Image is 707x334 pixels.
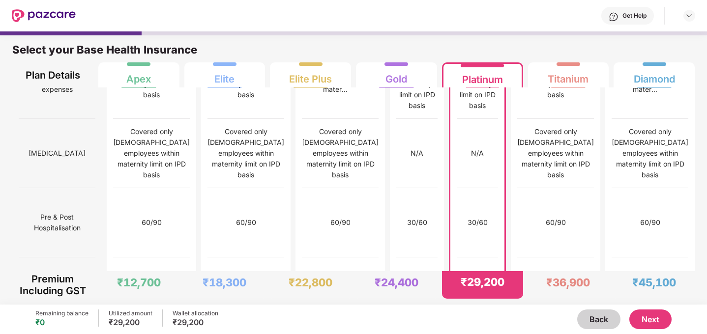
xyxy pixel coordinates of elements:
div: Titanium [548,65,589,85]
div: ₹29,200 [461,275,504,289]
div: Plan Details [19,62,87,87]
div: ₹36,900 [546,276,590,289]
div: 60/90 [236,217,256,228]
div: Covered only [DEMOGRAPHIC_DATA] employees within maternity limit on IPD basis [207,126,284,180]
div: 60/90 [546,217,566,228]
div: 60/90 [142,217,162,228]
div: Select your Base Health Insurance [12,43,695,62]
div: 30/60 [407,217,427,228]
div: Covered only [DEMOGRAPHIC_DATA] employees within maternity limit on IPD basis [113,126,190,180]
div: Diamond [634,65,675,85]
div: Utilized amount [109,309,152,317]
div: Elite Plus [289,65,332,85]
img: New Pazcare Logo [12,9,76,22]
button: Next [629,309,672,329]
div: Elite [214,65,235,85]
div: N/A [471,148,484,159]
div: ₹45,100 [632,276,676,289]
img: svg+xml;base64,PHN2ZyBpZD0iSGVscC0zMngzMiIgeG1sbnM9Imh0dHA6Ly93d3cudzMub3JnLzIwMDAvc3ZnIiB3aWR0aD... [609,12,619,22]
div: ₹24,400 [375,276,418,289]
div: ₹12,700 [117,276,161,289]
div: 60/90 [330,217,351,228]
div: N/A [411,148,423,159]
div: ₹22,800 [289,276,332,289]
div: 30/60 [468,217,488,228]
div: Covered only [DEMOGRAPHIC_DATA] employees within maternity limit on IPD basis [612,126,688,180]
div: Wallet allocation [173,309,218,317]
div: Gold [385,65,407,85]
div: Get Help [622,12,647,20]
div: Platinum [462,66,503,85]
button: Back [577,309,620,329]
div: ₹29,200 [173,317,218,327]
div: Covered only [DEMOGRAPHIC_DATA] employees within maternity limit on IPD basis [517,126,594,180]
span: Pre & Post Hospitalisation [19,208,95,237]
div: ₹0 [35,317,88,327]
span: [MEDICAL_DATA] [29,144,86,163]
div: ₹18,300 [203,276,246,289]
div: Remaining balance [35,309,88,317]
div: 60/90 [640,217,660,228]
div: ₹29,200 [109,317,152,327]
div: Apex [126,65,151,85]
div: Premium Including GST [19,271,87,299]
div: Covered only [DEMOGRAPHIC_DATA] employees within maternity limit on IPD basis [302,126,379,180]
img: svg+xml;base64,PHN2ZyBpZD0iRHJvcGRvd24tMzJ4MzIiIHhtbG5zPSJodHRwOi8vd3d3LnczLm9yZy8yMDAwL3N2ZyIgd2... [685,12,693,20]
